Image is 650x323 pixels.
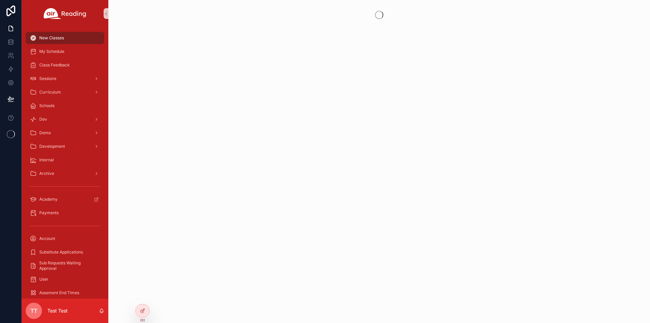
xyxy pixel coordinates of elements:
[26,260,104,272] a: Sub Requests Waiting Approval
[26,167,104,180] a: Archive
[26,140,104,153] a: Development
[39,210,59,216] span: Payments
[39,260,97,271] span: Sub Requests Waiting Approval
[39,171,54,176] span: Archive
[26,73,104,85] a: Sessions
[39,76,56,81] span: Sessions
[26,154,104,166] a: Internal
[26,32,104,44] a: New Classes
[26,86,104,98] a: Curriculum
[39,236,55,241] span: Account
[39,197,58,202] span: Academy
[26,246,104,258] a: Substitute Applications
[39,130,51,136] span: Demo
[30,307,37,315] span: TT
[26,59,104,71] a: Class Feedback
[26,207,104,219] a: Payments
[22,27,108,299] div: scrollable content
[39,249,83,255] span: Substitute Applications
[39,157,54,163] span: Internal
[44,8,86,19] img: App logo
[39,103,55,108] span: Schools
[26,100,104,112] a: Schools
[39,117,47,122] span: Dev
[26,45,104,58] a: My Schedule
[26,273,104,285] a: User
[26,127,104,139] a: Demo
[39,62,70,68] span: Class Feedback
[47,307,68,314] p: Test Test
[39,277,48,282] span: User
[39,144,65,149] span: Development
[39,49,64,54] span: My Schedule
[39,290,79,296] span: Assement End Times
[26,113,104,125] a: Dev
[26,193,104,205] a: Academy
[26,233,104,245] a: Account
[39,35,64,41] span: New Classes
[39,89,61,95] span: Curriculum
[26,287,104,299] a: Assement End Times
